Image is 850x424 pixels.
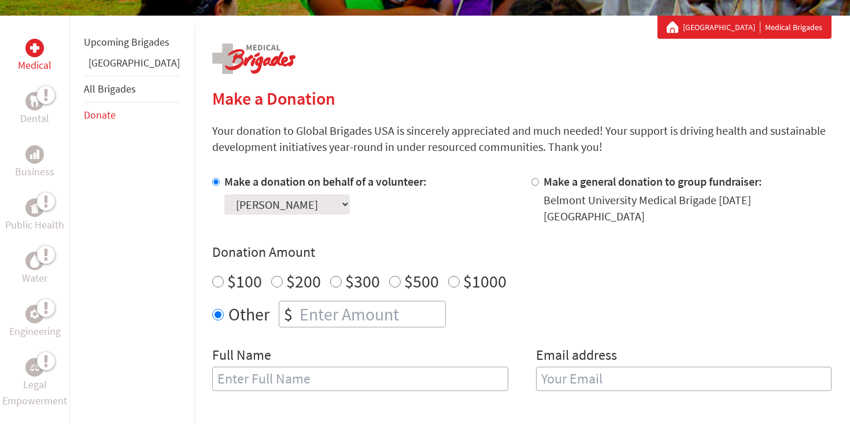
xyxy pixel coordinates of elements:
[25,145,44,164] div: Business
[212,346,271,367] label: Full Name
[84,76,180,102] li: All Brigades
[297,301,445,327] input: Enter Amount
[15,145,54,180] a: BusinessBusiness
[22,270,47,286] p: Water
[9,323,61,340] p: Engineering
[212,367,508,391] input: Enter Full Name
[30,202,39,213] img: Public Health
[228,301,269,327] label: Other
[84,108,116,121] a: Donate
[212,123,831,155] p: Your donation to Global Brigades USA is sincerely appreciated and much needed! Your support is dr...
[84,55,180,76] li: Guatemala
[212,43,295,74] img: logo-medical.png
[536,346,617,367] label: Email address
[544,192,832,224] div: Belmont University Medical Brigade [DATE] [GEOGRAPHIC_DATA]
[25,39,44,57] div: Medical
[25,305,44,323] div: Engineering
[20,110,49,127] p: Dental
[18,39,51,73] a: MedicalMedical
[286,270,321,292] label: $200
[30,364,39,371] img: Legal Empowerment
[22,252,47,286] a: WaterWater
[404,270,439,292] label: $500
[30,43,39,53] img: Medical
[667,21,822,33] div: Medical Brigades
[683,21,760,33] a: [GEOGRAPHIC_DATA]
[18,57,51,73] p: Medical
[25,358,44,377] div: Legal Empowerment
[25,198,44,217] div: Public Health
[227,270,262,292] label: $100
[15,164,54,180] p: Business
[84,102,180,128] li: Donate
[84,82,136,95] a: All Brigades
[30,150,39,159] img: Business
[30,95,39,106] img: Dental
[544,174,762,189] label: Make a general donation to group fundraiser:
[345,270,380,292] label: $300
[212,88,831,109] h2: Make a Donation
[463,270,507,292] label: $1000
[224,174,427,189] label: Make a donation on behalf of a volunteer:
[20,92,49,127] a: DentalDental
[88,56,180,69] a: [GEOGRAPHIC_DATA]
[2,358,67,409] a: Legal EmpowermentLegal Empowerment
[25,92,44,110] div: Dental
[536,367,832,391] input: Your Email
[30,309,39,319] img: Engineering
[25,252,44,270] div: Water
[84,35,169,49] a: Upcoming Brigades
[5,198,64,233] a: Public HealthPublic Health
[5,217,64,233] p: Public Health
[2,377,67,409] p: Legal Empowerment
[212,243,831,261] h4: Donation Amount
[84,30,180,55] li: Upcoming Brigades
[279,301,297,327] div: $
[9,305,61,340] a: EngineeringEngineering
[30,254,39,267] img: Water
